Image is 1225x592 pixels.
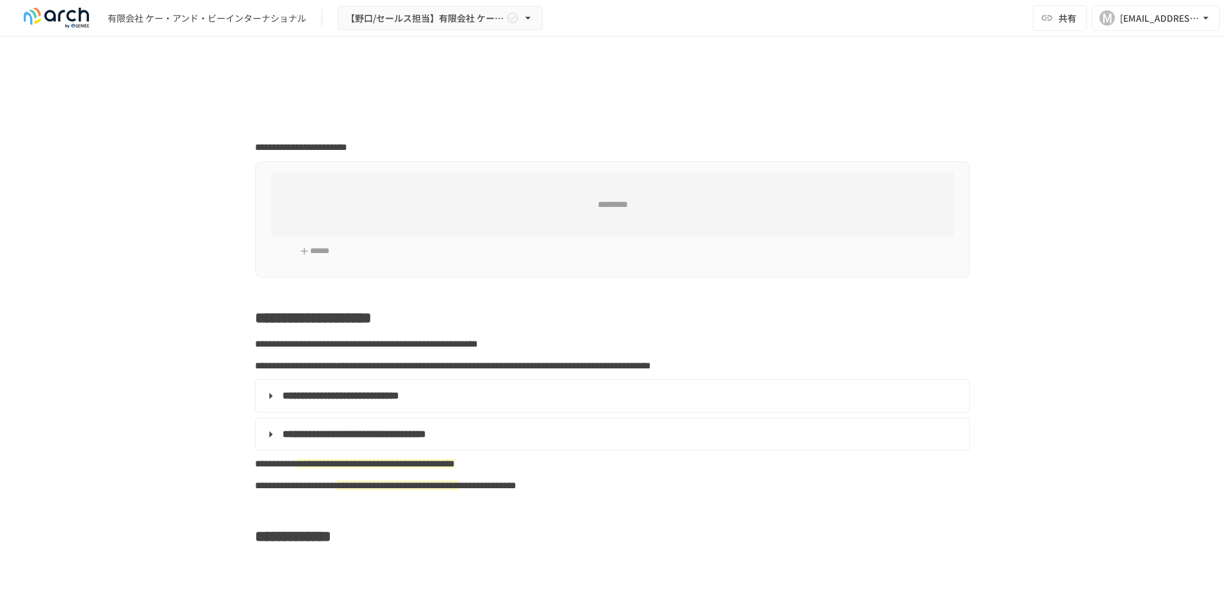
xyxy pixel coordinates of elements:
[15,8,97,28] img: logo-default@2x-9cf2c760.svg
[1092,5,1220,31] button: M[EMAIL_ADDRESS][DOMAIN_NAME]
[108,12,306,25] div: 有限会社 ケー・アンド・ビーインターナショナル
[338,6,543,31] button: 【野口/セールス担当】有限会社 ケー・アンド・ビーインターナショナル様_初期設定サポートLite
[1033,5,1087,31] button: 共有
[1058,11,1076,25] span: 共有
[346,10,504,26] span: 【野口/セールス担当】有限会社 ケー・アンド・ビーインターナショナル様_初期設定サポートLite
[1099,10,1115,26] div: M
[1120,10,1199,26] div: [EMAIL_ADDRESS][DOMAIN_NAME]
